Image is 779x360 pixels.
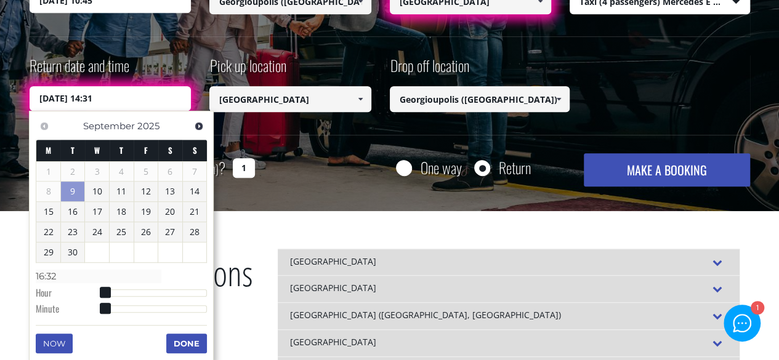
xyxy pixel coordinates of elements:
[39,121,49,131] span: Previous
[134,202,158,222] a: 19
[278,249,740,276] div: [GEOGRAPHIC_DATA]
[36,182,60,201] span: 8
[85,182,109,201] a: 10
[61,162,85,182] span: 2
[94,144,100,156] span: Wednesday
[278,275,740,302] div: [GEOGRAPHIC_DATA]
[85,202,109,222] a: 17
[209,86,371,112] input: Select pickup location
[390,55,469,86] label: Drop off location
[36,118,52,134] a: Previous
[278,302,740,329] div: [GEOGRAPHIC_DATA] ([GEOGRAPHIC_DATA], [GEOGRAPHIC_DATA])
[750,302,763,314] div: 1
[110,202,134,222] a: 18
[110,162,134,182] span: 4
[278,329,740,356] div: [GEOGRAPHIC_DATA]
[190,118,207,134] a: Next
[30,153,225,183] label: How many passengers ?
[183,182,207,201] a: 14
[36,222,60,242] a: 22
[83,120,135,132] span: September
[421,160,462,175] label: One way
[158,182,182,201] a: 13
[61,182,85,201] a: 9
[350,86,370,112] a: Show All Items
[36,162,60,182] span: 1
[183,202,207,222] a: 21
[158,162,182,182] span: 6
[110,222,134,242] a: 25
[36,286,104,302] dt: Hour
[499,160,531,175] label: Return
[183,222,207,242] a: 28
[158,222,182,242] a: 27
[134,162,158,182] span: 5
[158,202,182,222] a: 20
[30,55,129,86] label: Return date and time
[85,162,109,182] span: 3
[61,242,85,262] a: 30
[71,144,75,156] span: Tuesday
[110,182,134,201] a: 11
[194,121,204,131] span: Next
[183,162,207,182] span: 7
[390,86,570,112] input: Select drop-off location
[209,55,286,86] label: Pick up location
[61,222,85,242] a: 23
[36,202,60,222] a: 15
[119,144,123,156] span: Thursday
[134,182,158,201] a: 12
[166,334,207,353] button: Done
[134,222,158,242] a: 26
[193,144,197,156] span: Sunday
[168,144,172,156] span: Saturday
[36,242,60,262] a: 29
[46,144,51,156] span: Monday
[36,302,104,318] dt: Minute
[584,153,749,186] button: MAKE A BOOKING
[144,144,148,156] span: Friday
[61,202,85,222] a: 16
[85,222,109,242] a: 24
[137,120,159,132] span: 2025
[36,334,73,353] button: Now
[549,86,569,112] a: Show All Items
